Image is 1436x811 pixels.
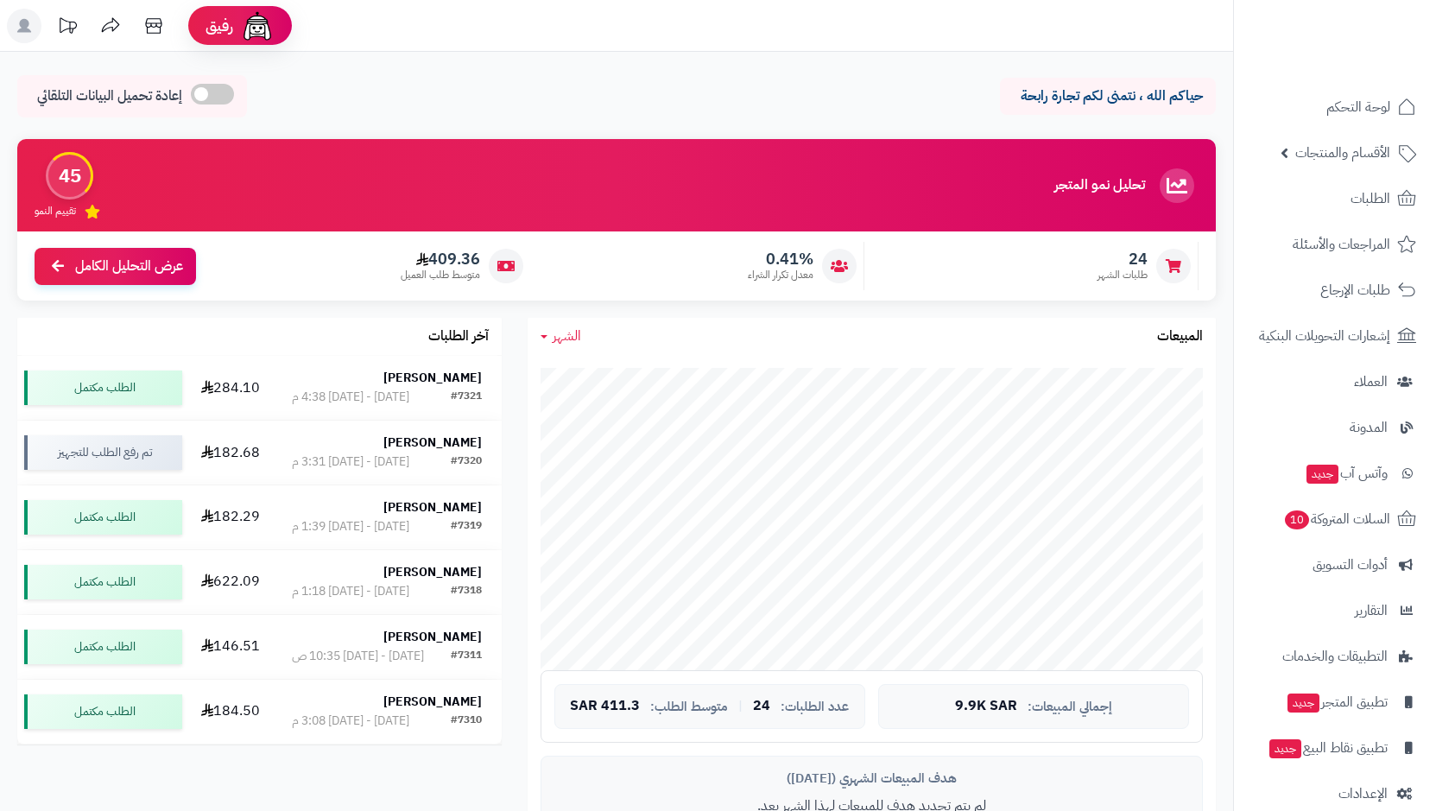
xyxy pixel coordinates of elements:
[1287,694,1319,713] span: جديد
[1259,324,1390,348] span: إشعارات التحويلات البنكية
[206,16,233,36] span: رفيق
[1244,86,1426,128] a: لوحة التحكم
[428,329,489,345] h3: آخر الطلبات
[1350,415,1388,440] span: المدونة
[1355,599,1388,623] span: التقارير
[24,630,182,664] div: الطلب مكتمل
[383,369,482,387] strong: [PERSON_NAME]
[1244,453,1426,494] a: وآتس آبجديد
[383,628,482,646] strong: [PERSON_NAME]
[781,700,849,714] span: عدد الطلبات:
[1283,507,1390,531] span: السلات المتروكة
[1054,178,1145,193] h3: تحليل نمو المتجر
[292,518,409,535] div: [DATE] - [DATE] 1:39 م
[383,498,482,516] strong: [PERSON_NAME]
[1098,250,1148,269] span: 24
[189,485,271,549] td: 182.29
[1244,544,1426,586] a: أدوات التسويق
[1295,141,1390,165] span: الأقسام والمنتجات
[451,583,482,600] div: #7318
[1244,224,1426,265] a: المراجعات والأسئلة
[451,453,482,471] div: #7320
[401,250,480,269] span: 409.36
[292,389,409,406] div: [DATE] - [DATE] 4:38 م
[1326,95,1390,119] span: لوحة التحكم
[1338,782,1388,806] span: الإعدادات
[1268,736,1388,760] span: تطبيق نقاط البيع
[383,563,482,581] strong: [PERSON_NAME]
[24,500,182,535] div: الطلب مكتمل
[292,648,424,665] div: [DATE] - [DATE] 10:35 ص
[541,326,581,346] a: الشهر
[24,565,182,599] div: الطلب مكتمل
[383,434,482,452] strong: [PERSON_NAME]
[1244,269,1426,311] a: طلبات الإرجاع
[1244,727,1426,769] a: تطبيق نقاط البيعجديد
[1285,510,1309,529] span: 10
[1244,681,1426,723] a: تطبيق المتجرجديد
[1013,86,1203,106] p: حياكم الله ، نتمنى لكم تجارة رابحة
[383,693,482,711] strong: [PERSON_NAME]
[24,435,182,470] div: تم رفع الطلب للتجهيز
[189,421,271,485] td: 182.68
[1244,315,1426,357] a: إشعارات التحويلات البنكية
[1157,329,1203,345] h3: المبيعات
[292,713,409,730] div: [DATE] - [DATE] 3:08 م
[1282,644,1388,668] span: التطبيقات والخدمات
[554,770,1189,788] div: هدف المبيعات الشهري ([DATE])
[753,699,770,714] span: 24
[451,648,482,665] div: #7311
[35,248,196,285] a: عرض التحليل الكامل
[35,204,76,219] span: تقييم النمو
[1244,590,1426,631] a: التقارير
[650,700,728,714] span: متوسط الطلب:
[1244,178,1426,219] a: الطلبات
[451,518,482,535] div: #7319
[955,699,1017,714] span: 9.9K SAR
[1313,553,1388,577] span: أدوات التسويق
[1244,636,1426,677] a: التطبيقات والخدمات
[1244,407,1426,448] a: المدونة
[292,583,409,600] div: [DATE] - [DATE] 1:18 م
[1305,461,1388,485] span: وآتس آب
[189,356,271,420] td: 284.10
[1354,370,1388,394] span: العملاء
[240,9,275,43] img: ai-face.png
[24,371,182,405] div: الطلب مكتمل
[570,699,640,714] span: 411.3 SAR
[738,700,743,713] span: |
[24,694,182,729] div: الطلب مكتمل
[189,550,271,614] td: 622.09
[1319,44,1420,80] img: logo-2.png
[292,453,409,471] div: [DATE] - [DATE] 3:31 م
[401,268,480,282] span: متوسط طلب العميل
[1286,690,1388,714] span: تطبيق المتجر
[1320,278,1390,302] span: طلبات الإرجاع
[189,615,271,679] td: 146.51
[451,389,482,406] div: #7321
[189,680,271,744] td: 184.50
[553,326,581,346] span: الشهر
[75,257,183,276] span: عرض التحليل الكامل
[1351,187,1390,211] span: الطلبات
[1269,739,1301,758] span: جديد
[1293,232,1390,257] span: المراجعات والأسئلة
[748,250,813,269] span: 0.41%
[1244,498,1426,540] a: السلات المتروكة10
[1098,268,1148,282] span: طلبات الشهر
[748,268,813,282] span: معدل تكرار الشراء
[1306,465,1338,484] span: جديد
[1244,361,1426,402] a: العملاء
[1028,700,1112,714] span: إجمالي المبيعات:
[46,9,89,48] a: تحديثات المنصة
[37,86,182,106] span: إعادة تحميل البيانات التلقائي
[451,713,482,730] div: #7310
